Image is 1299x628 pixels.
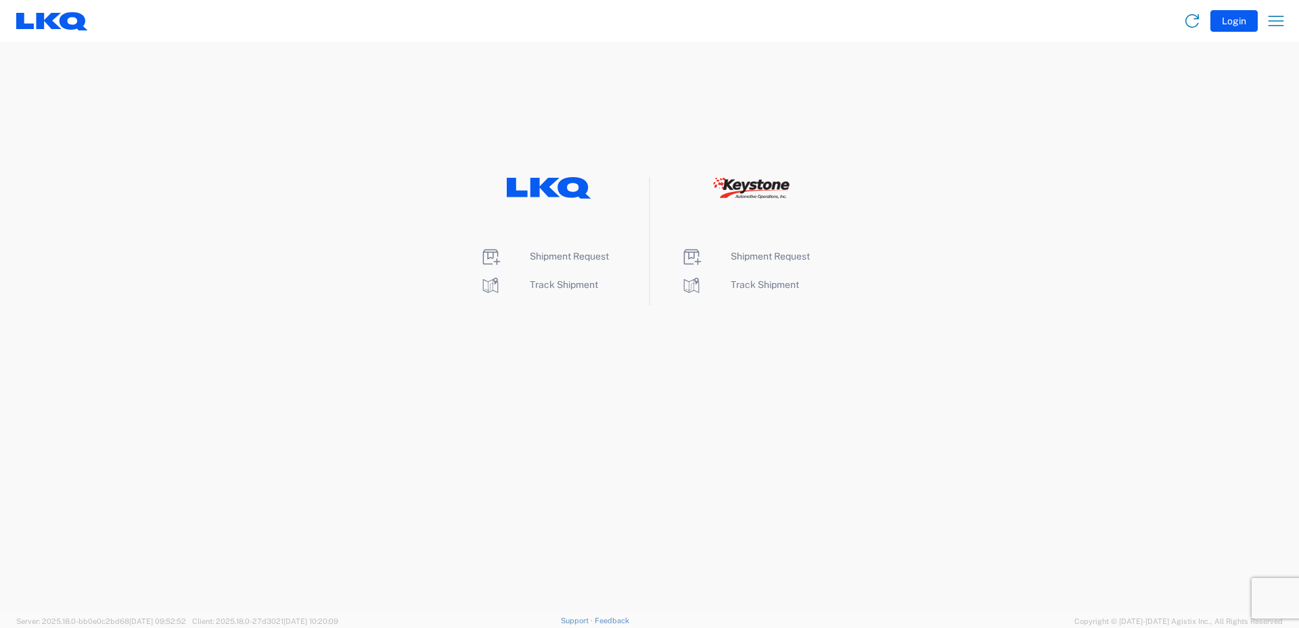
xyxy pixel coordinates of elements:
span: Shipment Request [530,251,609,262]
span: Shipment Request [731,251,810,262]
a: Feedback [595,617,629,625]
a: Shipment Request [681,251,810,262]
span: [DATE] 10:20:09 [283,617,338,625]
a: Track Shipment [681,279,799,290]
a: Shipment Request [480,251,609,262]
span: Track Shipment [731,279,799,290]
button: Login [1210,10,1258,32]
span: Server: 2025.18.0-bb0e0c2bd68 [16,617,186,625]
a: Track Shipment [480,279,598,290]
a: Support [561,617,595,625]
span: [DATE] 09:52:52 [129,617,186,625]
span: Copyright © [DATE]-[DATE] Agistix Inc., All Rights Reserved [1074,615,1283,627]
span: Track Shipment [530,279,598,290]
span: Client: 2025.18.0-27d3021 [192,617,338,625]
